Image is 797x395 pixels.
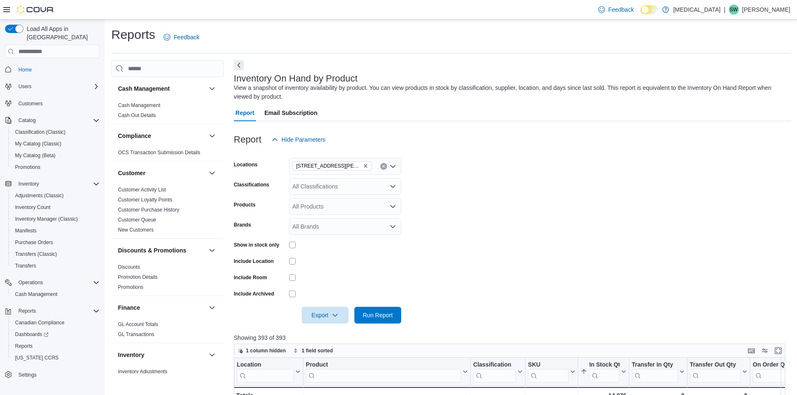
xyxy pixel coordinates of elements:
[118,351,205,359] button: Inventory
[111,262,224,296] div: Discounts & Promotions
[673,5,720,15] p: [MEDICAL_DATA]
[118,351,144,359] h3: Inventory
[118,169,205,177] button: Customer
[234,258,274,265] label: Include Location
[12,139,100,149] span: My Catalog (Classic)
[234,135,261,145] h3: Report
[12,127,69,137] a: Classification (Classic)
[234,334,791,342] p: Showing 393 of 393
[118,303,205,312] button: Finance
[641,14,641,15] span: Dark Mode
[390,183,396,190] button: Open list of options
[12,341,36,351] a: Reports
[118,196,172,203] span: Customer Loyalty Points
[118,207,179,213] a: Customer Purchase History
[15,140,62,147] span: My Catalog (Classic)
[234,60,244,70] button: Next
[306,361,468,382] button: Product
[473,361,516,382] div: Classification
[8,329,103,340] a: Dashboards
[12,162,100,172] span: Promotions
[15,306,39,316] button: Reports
[118,246,186,255] h3: Discounts & Promotions
[15,239,53,246] span: Purchase Orders
[12,214,81,224] a: Inventory Manager (Classic)
[753,361,794,382] div: On Order Qty
[15,354,59,361] span: [US_STATE] CCRS
[8,138,103,150] button: My Catalog (Classic)
[246,347,286,354] span: 1 column hidden
[18,181,39,187] span: Inventory
[773,346,783,356] button: Enter fullscreen
[730,5,738,15] span: SW
[118,284,144,291] span: Promotions
[8,260,103,272] button: Transfers
[111,100,224,124] div: Cash Management
[118,102,160,109] span: Cash Management
[118,321,158,328] span: GL Account Totals
[12,202,100,212] span: Inventory Count
[207,84,217,94] button: Cash Management
[2,115,103,126] button: Catalog
[8,288,103,300] button: Cash Management
[760,346,770,356] button: Display options
[15,64,100,74] span: Home
[12,261,39,271] a: Transfers
[632,361,684,382] button: Transfer In Qty
[363,311,393,319] span: Run Report
[118,187,166,193] a: Customer Activity List
[2,277,103,288] button: Operations
[8,161,103,173] button: Promotions
[17,5,54,14] img: Cova
[237,361,294,382] div: Location
[746,346,756,356] button: Keyboard shortcuts
[15,179,100,189] span: Inventory
[12,150,59,161] a: My Catalog (Beta)
[15,204,51,211] span: Inventory Count
[118,132,151,140] h3: Compliance
[12,214,100,224] span: Inventory Manager (Classic)
[18,279,43,286] span: Operations
[2,63,103,75] button: Home
[118,217,156,223] a: Customer Queue
[15,251,57,257] span: Transfers (Classic)
[2,178,103,190] button: Inventory
[2,305,103,317] button: Reports
[111,185,224,238] div: Customer
[234,161,258,168] label: Locations
[15,306,100,316] span: Reports
[15,370,40,380] a: Settings
[15,192,64,199] span: Adjustments (Classic)
[12,329,52,339] a: Dashboards
[174,33,199,41] span: Feedback
[118,274,158,280] span: Promotion Details
[18,83,31,90] span: Users
[18,372,36,378] span: Settings
[690,361,747,382] button: Transfer Out Qty
[15,115,100,125] span: Catalog
[15,331,49,338] span: Dashboards
[473,361,523,382] button: Classification
[15,262,36,269] span: Transfers
[234,274,267,281] label: Include Room
[12,289,61,299] a: Cash Management
[207,245,217,255] button: Discounts & Promotions
[292,161,372,171] span: 999 Denman Street
[595,1,637,18] a: Feedback
[118,264,140,270] span: Discounts
[690,361,741,369] div: Transfer Out Qty
[2,369,103,381] button: Settings
[15,98,100,109] span: Customers
[307,307,343,324] span: Export
[354,307,401,324] button: Run Report
[118,331,154,338] span: GL Transactions
[729,5,739,15] div: Sonny Wong
[118,264,140,270] a: Discounts
[12,353,62,363] a: [US_STATE] CCRS
[234,242,279,248] label: Show in stock only
[207,350,217,360] button: Inventory
[390,203,396,210] button: Open list of options
[118,246,205,255] button: Discounts & Promotions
